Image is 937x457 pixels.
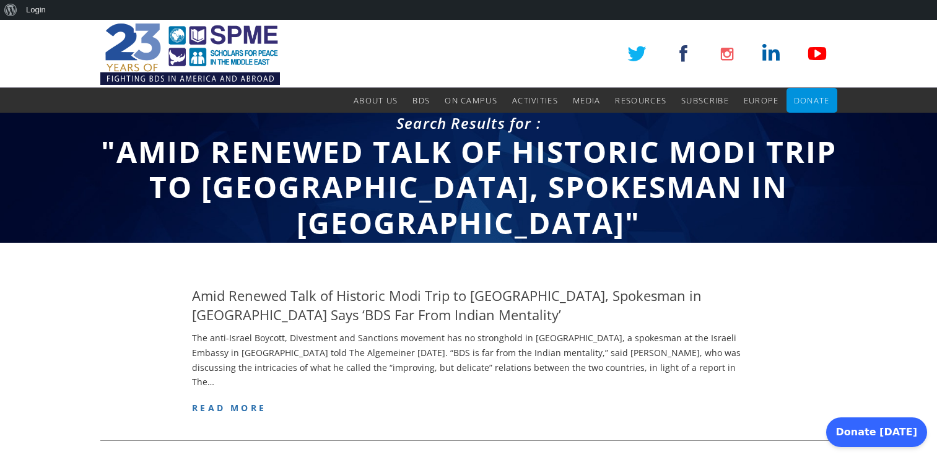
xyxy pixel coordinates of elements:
a: Europe [744,88,779,113]
span: Europe [744,95,779,106]
p: The anti-Israel Boycott, Divestment and Sanctions movement has no stronghold in [GEOGRAPHIC_DATA]... [192,331,745,390]
a: BDS [412,88,430,113]
span: BDS [412,95,430,106]
a: Activities [512,88,558,113]
span: Subscribe [681,95,729,106]
a: Donate [794,88,830,113]
a: Subscribe [681,88,729,113]
span: Activities [512,95,558,106]
a: On Campus [445,88,497,113]
a: read more [192,402,266,414]
span: Resources [615,95,666,106]
span: Media [573,95,601,106]
span: "Amid Renewed Talk of Historic Modi Trip to [GEOGRAPHIC_DATA], Spokesman in [GEOGRAPHIC_DATA]" [101,131,837,243]
a: About Us [354,88,398,113]
div: Search Results for : [100,113,837,134]
a: Resources [615,88,666,113]
span: About Us [354,95,398,106]
span: On Campus [445,95,497,106]
span: Donate [794,95,830,106]
img: SPME [100,20,280,88]
h4: Amid Renewed Talk of Historic Modi Trip to [GEOGRAPHIC_DATA], Spokesman in [GEOGRAPHIC_DATA] Says... [192,286,745,324]
a: Media [573,88,601,113]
